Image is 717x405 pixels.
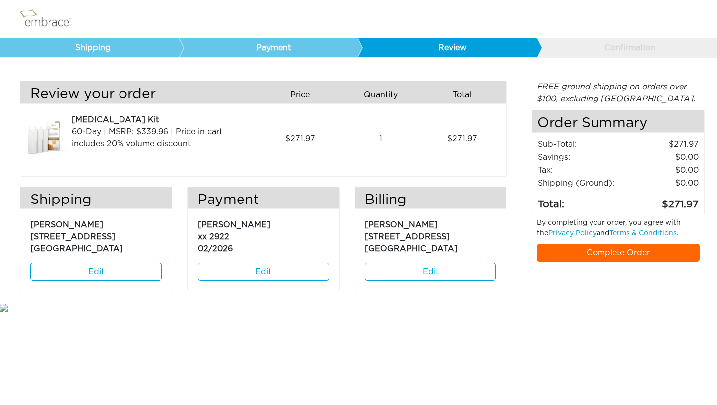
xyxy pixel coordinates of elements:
td: Sub-Total: [537,138,626,151]
a: Terms & Conditions [609,230,677,237]
td: 271.97 [626,190,699,212]
h3: Payment [188,192,339,209]
a: Confirmation [536,38,716,57]
td: Total: [537,190,626,212]
span: 271.97 [447,133,477,145]
a: Payment [179,38,358,57]
a: Privacy Policy [548,230,597,237]
h3: Review your order [20,86,256,103]
a: Edit [198,263,329,281]
td: Shipping (Ground): [537,177,626,190]
img: logo.png [17,6,82,31]
span: 271.97 [285,133,315,145]
td: 0.00 [626,164,699,177]
div: 60-Day | MSRP: $339.96 | Price in cart includes 20% volume discount [72,126,255,150]
td: Tax: [537,164,626,177]
td: 0.00 [626,151,699,164]
a: Edit [365,263,496,281]
div: Total [425,86,506,103]
p: [PERSON_NAME] [STREET_ADDRESS] [GEOGRAPHIC_DATA] [365,214,496,255]
div: [MEDICAL_DATA] Kit [72,114,255,126]
span: xx 2922 [198,233,229,241]
td: 271.97 [626,138,699,151]
a: Review [358,38,537,57]
div: FREE ground shipping on orders over $100, excluding [GEOGRAPHIC_DATA]. [532,81,705,105]
td: Savings : [537,151,626,164]
h3: Shipping [20,192,172,209]
span: [PERSON_NAME] [198,221,270,229]
h4: Order Summary [532,110,705,133]
span: 02/2026 [198,245,233,253]
a: Edit [30,263,162,281]
div: Price [263,86,345,103]
td: $0.00 [626,177,699,190]
img: 08a01078-8cea-11e7-8349-02e45ca4b85b.jpeg [20,114,70,164]
span: Quantity [364,89,398,101]
p: [PERSON_NAME] [STREET_ADDRESS] [GEOGRAPHIC_DATA] [30,214,162,255]
span: 1 [379,133,382,145]
a: Complete Order [537,244,700,262]
div: By completing your order, you agree with the and . [529,218,708,244]
h3: Billing [355,192,506,209]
